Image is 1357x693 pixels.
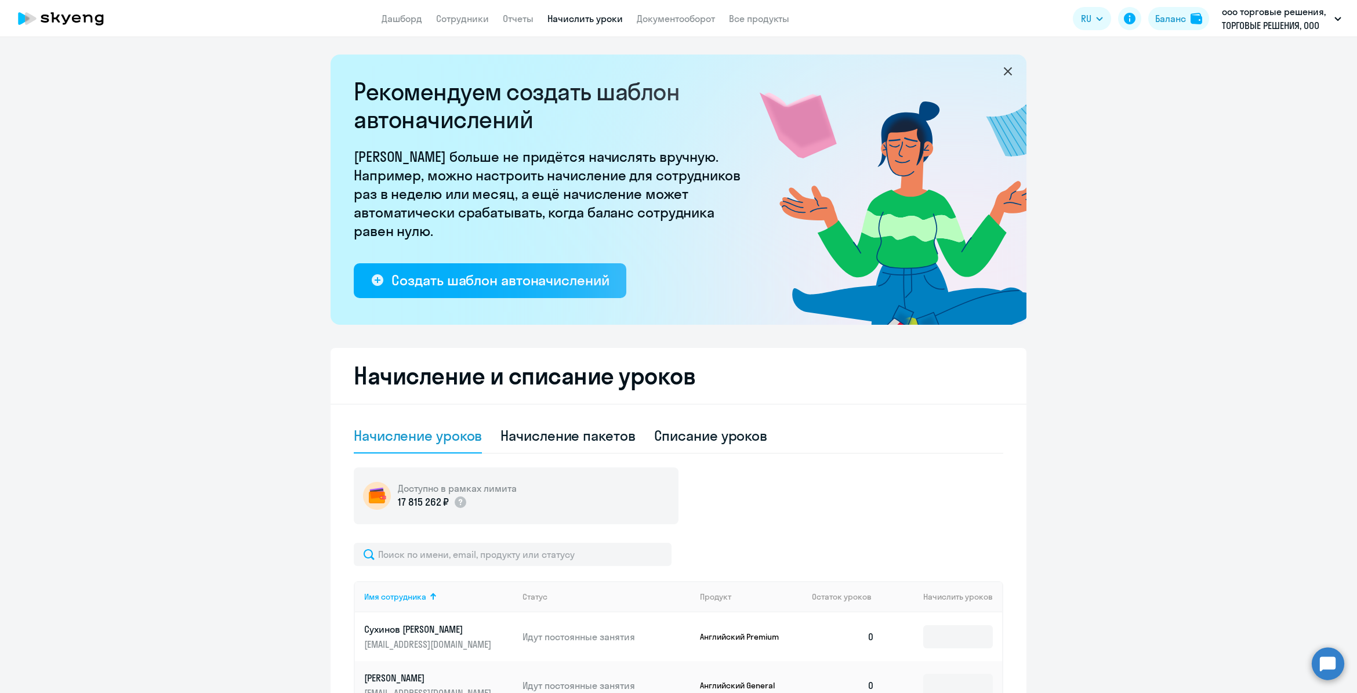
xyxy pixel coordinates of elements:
p: [PERSON_NAME] больше не придётся начислять вручную. Например, можно настроить начисление для сотр... [354,147,748,240]
p: Cухинов [PERSON_NAME] [364,623,494,636]
div: Начисление уроков [354,426,482,445]
p: [PERSON_NAME] [364,672,494,684]
h2: Рекомендуем создать шаблон автоначислений [354,78,748,133]
a: Начислить уроки [547,13,623,24]
button: ооо торговые решения, ТОРГОВЫЕ РЕШЕНИЯ, ООО [1216,5,1347,32]
p: Английский Premium [700,632,787,642]
button: RU [1073,7,1111,30]
p: [EMAIL_ADDRESS][DOMAIN_NAME] [364,638,494,651]
div: Имя сотрудника [364,592,513,602]
a: Отчеты [503,13,534,24]
p: Идут постоянные занятия [523,630,691,643]
a: Дашборд [382,13,422,24]
div: Остаток уроков [812,592,884,602]
img: balance [1191,13,1202,24]
div: Списание уроков [654,426,768,445]
span: RU [1081,12,1091,26]
span: Остаток уроков [812,592,872,602]
div: Имя сотрудника [364,592,426,602]
th: Начислить уроков [884,581,1002,612]
div: Продукт [700,592,731,602]
button: Балансbalance [1148,7,1209,30]
h2: Начисление и списание уроков [354,362,1003,390]
img: wallet-circle.png [363,482,391,510]
button: Создать шаблон автоначислений [354,263,626,298]
div: Статус [523,592,547,602]
div: Начисление пакетов [500,426,635,445]
a: Все продукты [729,13,789,24]
input: Поиск по имени, email, продукту или статусу [354,543,672,566]
p: Идут постоянные занятия [523,679,691,692]
div: Баланс [1155,12,1186,26]
div: Статус [523,592,691,602]
a: Сотрудники [436,13,489,24]
div: Создать шаблон автоначислений [391,271,609,289]
p: Английский General [700,680,787,691]
td: 0 [803,612,884,661]
p: 17 815 262 ₽ [398,495,449,510]
a: Cухинов [PERSON_NAME][EMAIL_ADDRESS][DOMAIN_NAME] [364,623,513,651]
p: ооо торговые решения, ТОРГОВЫЕ РЕШЕНИЯ, ООО [1222,5,1330,32]
a: Документооборот [637,13,715,24]
h5: Доступно в рамках лимита [398,482,517,495]
div: Продукт [700,592,803,602]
